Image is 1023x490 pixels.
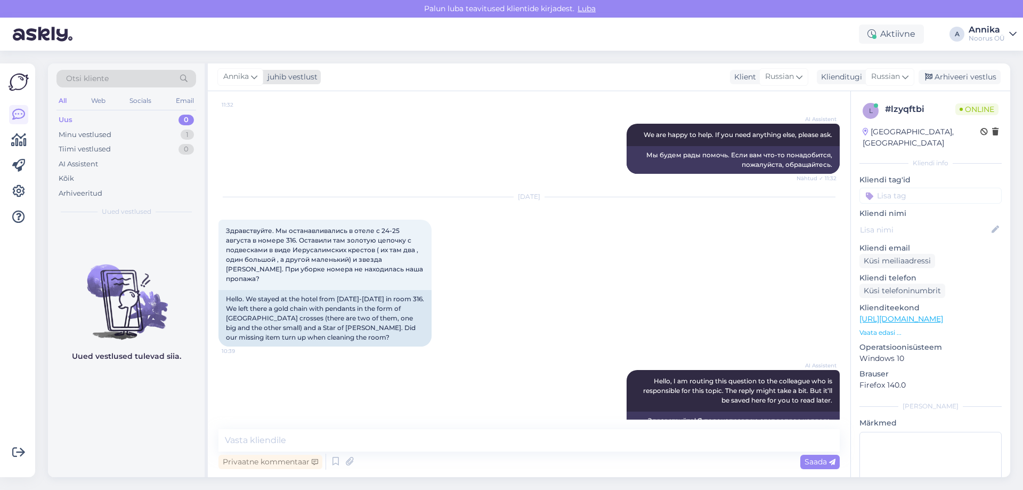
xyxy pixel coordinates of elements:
[223,71,249,83] span: Annika
[218,290,432,347] div: Hello. We stayed at the hotel from [DATE]-[DATE] in room 316. We left there a gold chain with pen...
[730,71,756,83] div: Klient
[574,4,599,13] span: Luba
[859,272,1002,284] p: Kliendi telefon
[66,73,109,84] span: Otsi kliente
[59,159,98,170] div: AI Assistent
[859,314,943,324] a: [URL][DOMAIN_NAME]
[969,26,1017,43] a: AnnikaNoorus OÜ
[863,126,980,149] div: [GEOGRAPHIC_DATA], [GEOGRAPHIC_DATA]
[859,158,1002,168] div: Kliendi info
[59,130,111,140] div: Minu vestlused
[102,207,151,216] span: Uued vestlused
[885,103,955,116] div: # lzyqftbi
[955,103,998,115] span: Online
[643,377,834,404] span: Hello, I am routing this question to the colleague who is responsible for this topic. The reply m...
[765,71,794,83] span: Russian
[859,284,945,298] div: Küsi telefoninumbrit
[59,188,102,199] div: Arhiveeritud
[218,455,322,469] div: Privaatne kommentaar
[949,27,964,42] div: A
[9,72,29,92] img: Askly Logo
[218,192,840,202] div: [DATE]
[222,101,262,109] span: 11:32
[48,245,205,341] img: No chats
[969,34,1005,43] div: Noorus OÜ
[859,254,935,268] div: Küsi meiliaadressi
[72,351,181,362] p: Uued vestlused tulevad siia.
[627,412,840,459] div: Здравствуйте! Я перенаправляю этот вопрос коллеге, ответственному за эту тему. Ответ может занять...
[817,71,862,83] div: Klienditugi
[871,71,900,83] span: Russian
[178,115,194,125] div: 0
[89,94,108,108] div: Web
[56,94,69,108] div: All
[127,94,153,108] div: Socials
[627,146,840,174] div: Мы будем рады помочь. Если вам что-то понадобится, пожалуйста, обращайтесь.
[797,174,837,182] span: Nähtud ✓ 11:32
[969,26,1005,34] div: Annika
[859,328,1002,338] p: Vaata edasi ...
[859,188,1002,204] input: Lisa tag
[644,131,832,139] span: We are happy to help. If you need anything else, please ask.
[222,347,262,355] span: 10:39
[59,115,72,125] div: Uus
[174,94,196,108] div: Email
[860,224,989,236] input: Lisa nimi
[797,115,837,123] span: AI Assistent
[859,417,1002,429] p: Märkmed
[178,144,194,155] div: 0
[859,302,1002,314] p: Klienditeekond
[859,401,1002,411] div: [PERSON_NAME]
[59,144,111,155] div: Tiimi vestlused
[859,380,1002,391] p: Firefox 140.0
[797,362,837,369] span: AI Assistent
[869,107,873,115] span: l
[859,208,1002,219] p: Kliendi nimi
[263,71,318,83] div: juhib vestlust
[859,342,1002,353] p: Operatsioonisüsteem
[859,243,1002,254] p: Kliendi email
[919,70,1001,84] div: Arhiveeri vestlus
[181,130,194,140] div: 1
[859,353,1002,364] p: Windows 10
[859,368,1002,380] p: Brauser
[805,457,835,467] span: Saada
[859,174,1002,186] p: Kliendi tag'id
[59,173,74,184] div: Kõik
[226,227,425,283] span: Здравствуйте. Мы останавливались в отеле с 24-25 августа в номере 316. Оставили там золотую цепоч...
[859,25,924,44] div: Aktiivne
